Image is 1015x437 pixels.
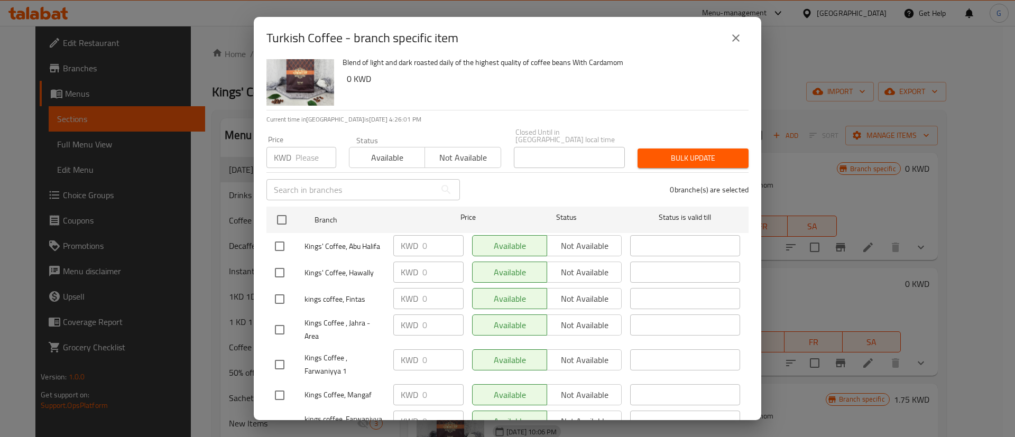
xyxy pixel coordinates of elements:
[304,351,385,378] span: Kings Coffee , Farwaniyya 1
[304,317,385,343] span: Kings Coffee , Jahra - Area
[630,211,740,224] span: Status is valid till
[266,115,749,124] p: Current time in [GEOGRAPHIC_DATA] is [DATE] 4:26:01 PM
[422,262,464,283] input: Please enter price
[315,213,425,227] span: Branch
[433,211,503,224] span: Price
[304,388,385,402] span: Kings Coffee, Mangaf
[670,184,749,195] p: 0 branche(s) are selected
[425,147,501,168] button: Not available
[304,266,385,280] span: Kings' Coffee, Hawally
[638,148,749,168] button: Bulk update
[274,151,291,164] p: KWD
[354,150,421,165] span: Available
[349,147,425,168] button: Available
[422,235,464,256] input: Please enter price
[422,384,464,405] input: Please enter price
[296,147,336,168] input: Please enter price
[723,25,749,51] button: close
[429,150,496,165] span: Not available
[266,30,458,47] h2: Turkish Coffee - branch specific item
[343,56,740,69] p: Blend of light and dark roasted daily of the highest quality of coffee beans With Cardamom
[646,152,740,165] span: Bulk update
[347,71,740,86] h6: 0 KWD
[401,388,418,401] p: KWD
[401,266,418,278] p: KWD
[401,319,418,331] p: KWD
[266,179,436,200] input: Search in branches
[422,349,464,370] input: Please enter price
[422,411,464,432] input: Please enter price
[401,415,418,427] p: KWD
[401,292,418,305] p: KWD
[401,239,418,252] p: KWD
[422,314,464,336] input: Please enter price
[422,288,464,309] input: Please enter price
[304,293,385,306] span: kings coffee, Fintas
[512,211,622,224] span: Status
[266,38,334,106] img: Turkish Coffee
[304,240,385,253] span: Kings' Coffee, Abu Halifa
[401,354,418,366] p: KWD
